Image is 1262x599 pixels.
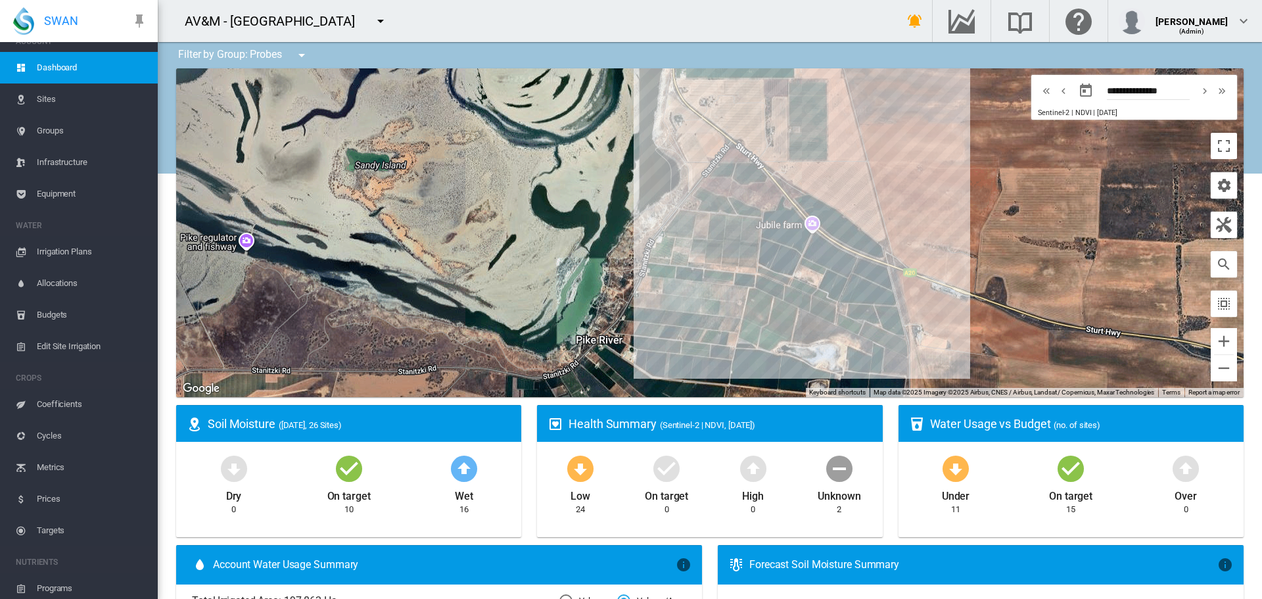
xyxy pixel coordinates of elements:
[569,416,872,432] div: Health Summary
[902,8,928,34] button: icon-bell-ring
[749,558,1217,572] div: Forecast Soil Moisture Summary
[930,416,1233,432] div: Water Usage vs Budget
[373,13,388,29] md-icon: icon-menu-down
[874,389,1154,396] span: Map data ©2025 Imagery ©2025 Airbus, CNES / Airbus, Landsat / Copernicus, Maxar Technologies
[179,380,223,397] img: Google
[179,380,223,397] a: Open this area in Google Maps (opens a new window)
[1216,256,1232,272] md-icon: icon-magnify
[294,47,310,63] md-icon: icon-menu-down
[1211,328,1237,354] button: Zoom in
[1184,504,1188,515] div: 0
[131,13,147,29] md-icon: icon-pin
[676,557,691,573] md-icon: icon-information
[279,420,342,430] span: ([DATE], 26 Sites)
[1179,28,1205,35] span: (Admin)
[1039,83,1054,99] md-icon: icon-chevron-double-left
[651,452,682,484] md-icon: icon-checkbox-marked-circle
[1093,108,1117,117] span: | [DATE]
[455,484,473,504] div: Wet
[1073,78,1099,104] button: md-calendar
[13,7,34,35] img: SWAN-Landscape-Logo-Colour-drop.png
[1119,8,1145,34] img: profile.jpg
[548,416,563,432] md-icon: icon-heart-box-outline
[16,368,147,389] span: CROPS
[907,13,923,29] md-icon: icon-bell-ring
[37,515,147,546] span: Targets
[16,552,147,573] span: NUTRIENTS
[185,12,367,30] div: AV&M - [GEOGRAPHIC_DATA]
[37,52,147,84] span: Dashboard
[37,84,147,115] span: Sites
[1170,452,1202,484] md-icon: icon-arrow-up-bold-circle
[1211,172,1237,199] button: icon-cog
[333,452,365,484] md-icon: icon-checkbox-marked-circle
[1054,420,1100,430] span: (no. of sites)
[16,215,147,236] span: WATER
[168,42,319,68] div: Filter by Group: Probes
[226,484,242,504] div: Dry
[1175,484,1197,504] div: Over
[44,12,78,29] span: SWAN
[1188,389,1240,396] a: Report a map error
[37,299,147,331] span: Budgets
[742,484,764,504] div: High
[1049,484,1092,504] div: On target
[1211,355,1237,381] button: Zoom out
[1004,13,1036,29] md-icon: Search the knowledge base
[1216,178,1232,193] md-icon: icon-cog
[37,452,147,483] span: Metrics
[565,452,596,484] md-icon: icon-arrow-down-bold-circle
[231,504,236,515] div: 0
[37,178,147,210] span: Equipment
[946,13,977,29] md-icon: Go to the Data Hub
[1156,10,1228,23] div: [PERSON_NAME]
[751,504,755,515] div: 0
[1162,389,1180,396] a: Terms
[37,483,147,515] span: Prices
[1038,108,1091,117] span: Sentinel-2 | NDVI
[1038,83,1055,99] button: icon-chevron-double-left
[660,420,755,430] span: (Sentinel-2 | NDVI, [DATE])
[37,147,147,178] span: Infrastructure
[37,236,147,268] span: Irrigation Plans
[818,484,860,504] div: Unknown
[645,484,688,504] div: On target
[1198,83,1212,99] md-icon: icon-chevron-right
[665,504,669,515] div: 0
[1213,83,1230,99] button: icon-chevron-double-right
[1063,13,1094,29] md-icon: Click here for help
[728,557,744,573] md-icon: icon-thermometer-lines
[37,115,147,147] span: Groups
[824,452,855,484] md-icon: icon-minus-circle
[448,452,480,484] md-icon: icon-arrow-up-bold-circle
[1066,504,1075,515] div: 15
[1217,557,1233,573] md-icon: icon-information
[37,268,147,299] span: Allocations
[37,331,147,362] span: Edit Site Irrigation
[1211,251,1237,277] button: icon-magnify
[213,558,676,572] span: Account Water Usage Summary
[809,388,866,397] button: Keyboard shortcuts
[289,42,315,68] button: icon-menu-down
[344,504,354,515] div: 10
[837,504,841,515] div: 2
[218,452,250,484] md-icon: icon-arrow-down-bold-circle
[737,452,769,484] md-icon: icon-arrow-up-bold-circle
[1216,296,1232,312] md-icon: icon-select-all
[37,420,147,452] span: Cycles
[1236,13,1251,29] md-icon: icon-chevron-down
[1211,291,1237,317] button: icon-select-all
[37,389,147,420] span: Coefficients
[909,416,925,432] md-icon: icon-cup-water
[1215,83,1229,99] md-icon: icon-chevron-double-right
[327,484,371,504] div: On target
[208,416,511,432] div: Soil Moisture
[1055,452,1087,484] md-icon: icon-checkbox-marked-circle
[940,452,971,484] md-icon: icon-arrow-down-bold-circle
[1055,83,1072,99] button: icon-chevron-left
[187,416,202,432] md-icon: icon-map-marker-radius
[1211,133,1237,159] button: Toggle fullscreen view
[571,484,590,504] div: Low
[192,557,208,573] md-icon: icon-water
[1196,83,1213,99] button: icon-chevron-right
